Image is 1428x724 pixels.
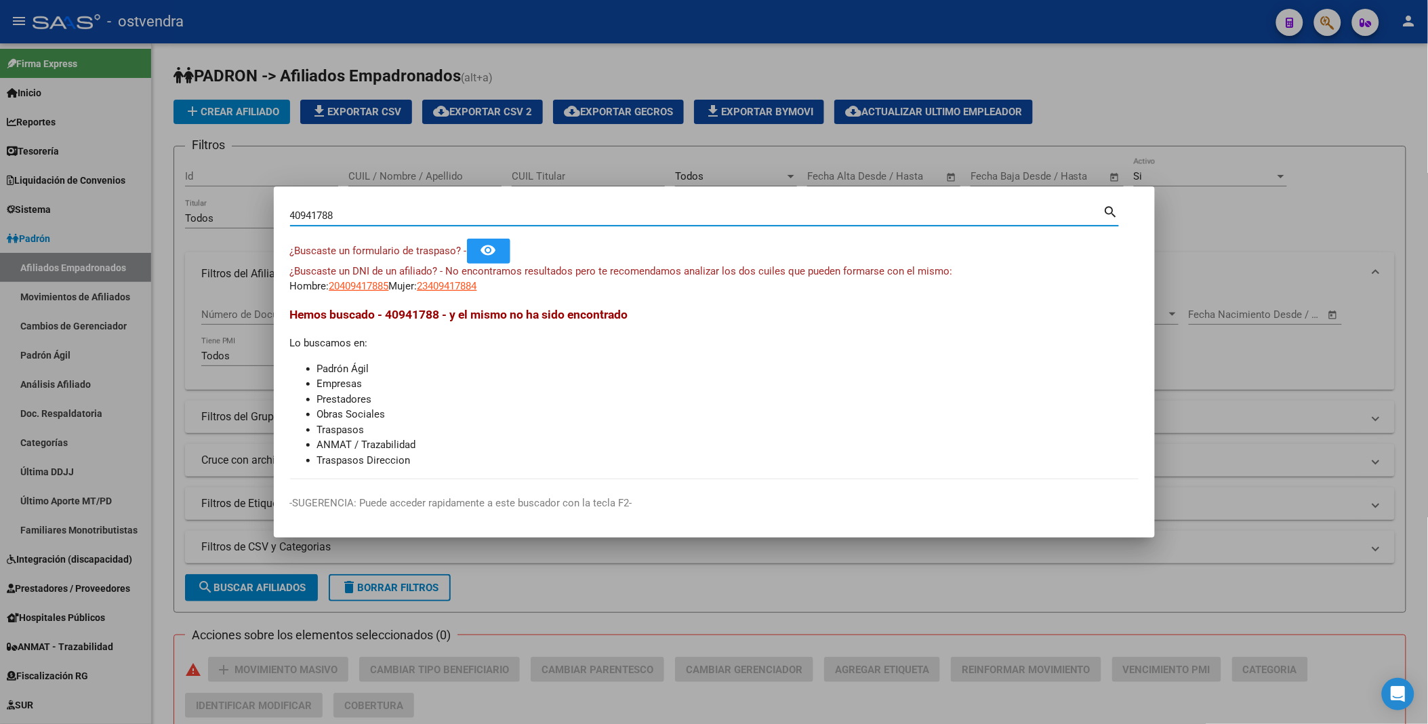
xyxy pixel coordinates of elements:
[481,242,497,258] mat-icon: remove_red_eye
[317,407,1139,422] li: Obras Sociales
[329,280,389,292] span: 20409417885
[1382,678,1414,710] div: Open Intercom Messenger
[417,280,477,292] span: 23409417884
[290,264,1139,294] div: Hombre: Mujer:
[317,376,1139,392] li: Empresas
[317,453,1139,468] li: Traspasos Direccion
[317,392,1139,407] li: Prestadores
[317,361,1139,377] li: Padrón Ágil
[317,422,1139,438] li: Traspasos
[290,265,953,277] span: ¿Buscaste un DNI de un afiliado? - No encontramos resultados pero te recomendamos analizar los do...
[317,437,1139,453] li: ANMAT / Trazabilidad
[290,306,1139,468] div: Lo buscamos en:
[290,245,467,257] span: ¿Buscaste un formulario de traspaso? -
[1103,203,1119,219] mat-icon: search
[290,496,1139,511] p: -SUGERENCIA: Puede acceder rapidamente a este buscador con la tecla F2-
[290,308,628,321] span: Hemos buscado - 40941788 - y el mismo no ha sido encontrado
